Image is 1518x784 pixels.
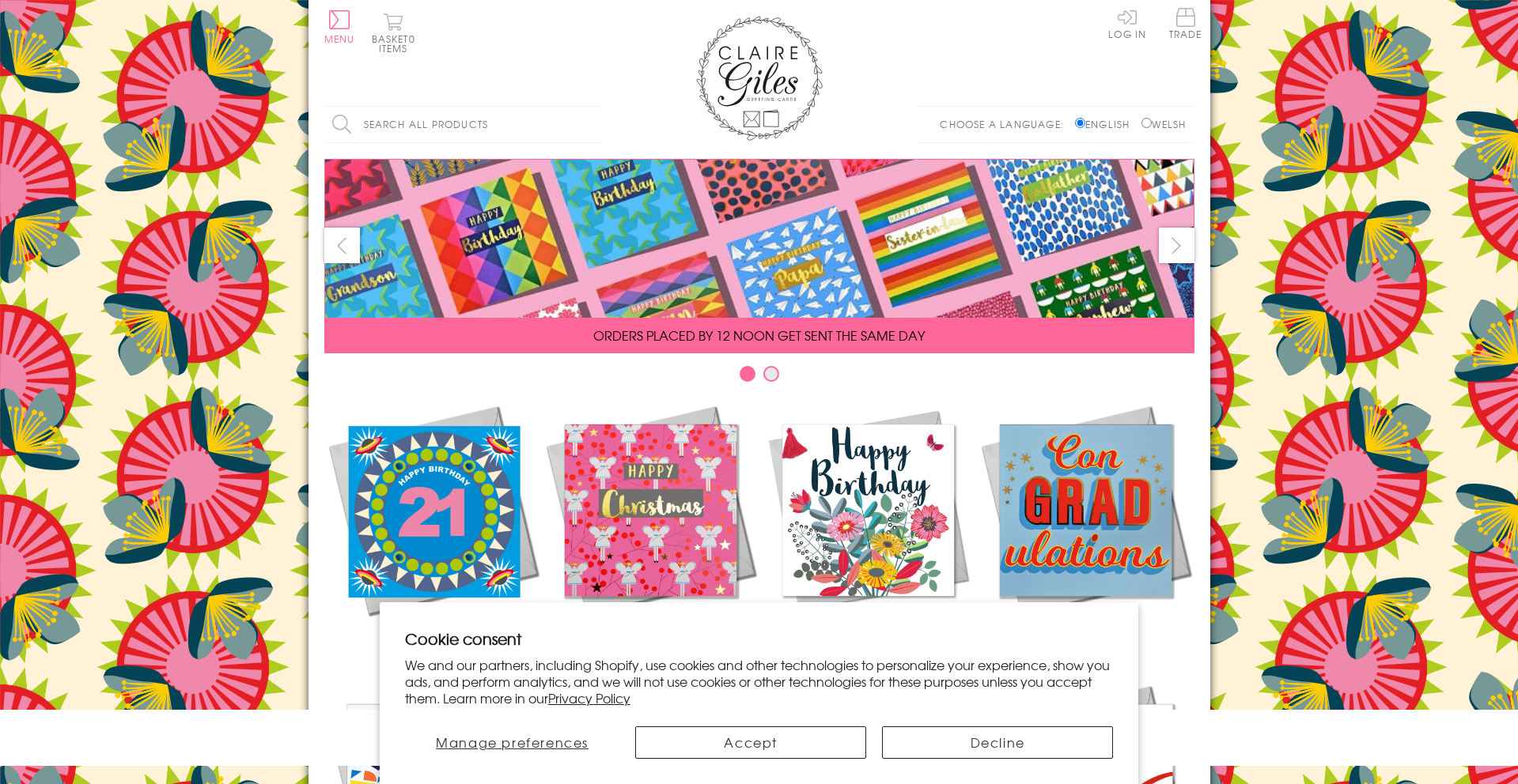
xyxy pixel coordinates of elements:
a: New Releases [324,401,542,650]
span: ORDERS PLACED BY 12 NOON GET SENT THE SAME DAY [593,326,925,345]
input: English [1075,118,1085,128]
h2: Cookie consent [405,628,1114,650]
span: 0 items [379,32,415,55]
button: Carousel Page 2 [763,366,779,382]
button: Basket0 items [372,13,415,53]
a: Log In [1108,8,1146,39]
button: Menu [324,10,355,43]
button: Decline [882,726,1113,759]
a: Christmas [542,401,759,650]
button: prev [324,228,360,263]
input: Search [585,107,601,142]
a: Trade [1169,8,1202,42]
span: Manage preferences [436,733,589,752]
button: Carousel Page 1 (Current Slide) [740,366,755,382]
p: We and our partners, including Shopify, use cookies and other technologies to personalize your ex... [405,657,1114,706]
button: next [1159,228,1194,263]
button: Manage preferences [405,726,620,759]
input: Search all products [324,107,601,142]
a: Birthdays [759,401,977,650]
p: Choose a language: [940,117,1072,131]
span: Trade [1169,8,1202,39]
label: English [1075,117,1138,131]
img: Claire Giles Greetings Cards [696,16,823,141]
div: Carousel Pagination [324,365,1194,390]
button: Accept [635,726,866,759]
input: Welsh [1141,118,1152,128]
a: Academic [977,401,1194,650]
label: Welsh [1141,117,1187,131]
a: Privacy Policy [548,688,630,707]
span: Menu [324,32,355,46]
